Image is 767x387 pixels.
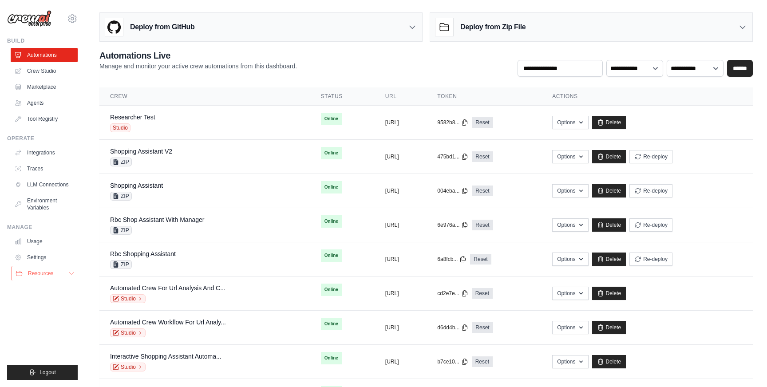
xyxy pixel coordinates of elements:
button: 475bd1... [437,153,468,160]
span: Online [321,147,342,159]
span: ZIP [110,226,132,235]
button: Re-deploy [629,150,672,163]
th: Token [427,87,542,106]
span: Logout [40,369,56,376]
h3: Deploy from GitHub [130,22,194,32]
a: Delete [592,218,626,232]
a: Crew Studio [11,64,78,78]
button: Options [552,355,588,368]
a: Shopping Assistant [110,182,163,189]
a: Automations [11,48,78,62]
a: Rbc Shopping Assistant [110,250,176,257]
a: Settings [11,250,78,265]
a: Automated Crew For Url Analysis And C... [110,284,225,292]
span: Online [321,215,342,228]
a: Reset [472,356,493,367]
a: Integrations [11,146,78,160]
a: Reset [472,322,493,333]
img: GitHub Logo [105,18,123,36]
button: Logout [7,365,78,380]
a: Environment Variables [11,193,78,215]
button: d6dd4b... [437,324,468,331]
button: Options [552,150,588,163]
button: Options [552,116,588,129]
span: Online [321,318,342,330]
th: Crew [99,87,310,106]
button: Re-deploy [629,253,672,266]
a: Reset [472,117,493,128]
a: Automated Crew Workflow For Url Analy... [110,319,226,326]
div: Build [7,37,78,44]
a: Delete [592,355,626,368]
a: Marketplace [11,80,78,94]
button: b7ce10... [437,358,468,365]
a: Delete [592,116,626,129]
button: 004eba... [437,187,468,194]
a: Studio [110,328,146,337]
p: Manage and monitor your active crew automations from this dashboard. [99,62,297,71]
span: Online [321,181,342,193]
span: Studio [110,123,130,132]
iframe: Chat Widget [723,344,767,387]
button: cd2e7e... [437,290,468,297]
button: 9582b8... [437,119,468,126]
button: Options [552,184,588,197]
a: Delete [592,253,626,266]
div: Operate [7,135,78,142]
button: 6e976a... [437,221,468,229]
th: Status [310,87,375,106]
img: Logo [7,10,51,27]
th: Actions [542,87,753,106]
h2: Automations Live [99,49,297,62]
a: Reset [472,220,493,230]
span: Online [321,249,342,262]
button: Re-deploy [629,218,672,232]
a: Delete [592,184,626,197]
a: Traces [11,162,78,176]
a: Studio [110,294,146,303]
a: LLM Connections [11,178,78,192]
a: Studio [110,363,146,371]
a: Reset [472,186,493,196]
button: Options [552,218,588,232]
button: Options [552,287,588,300]
a: Reset [472,151,493,162]
a: Delete [592,321,626,334]
a: Reset [470,254,491,265]
a: Shopping Assistant V2 [110,148,172,155]
a: Rbc Shop Assistant With Manager [110,216,204,223]
a: Agents [11,96,78,110]
span: ZIP [110,158,132,166]
button: Options [552,321,588,334]
th: URL [375,87,427,106]
button: Re-deploy [629,184,672,197]
span: ZIP [110,260,132,269]
a: Reset [472,288,493,299]
span: ZIP [110,192,132,201]
a: Tool Registry [11,112,78,126]
h3: Deploy from Zip File [460,22,526,32]
a: Interactive Shopping Assistant Automa... [110,353,221,360]
button: Resources [12,266,79,280]
span: Resources [28,270,53,277]
span: Online [321,113,342,125]
a: Delete [592,150,626,163]
a: Delete [592,287,626,300]
div: Manage [7,224,78,231]
button: 6a8fcb... [437,256,467,263]
span: Online [321,352,342,364]
a: Usage [11,234,78,249]
button: Options [552,253,588,266]
span: Online [321,284,342,296]
a: Researcher Test [110,114,155,121]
